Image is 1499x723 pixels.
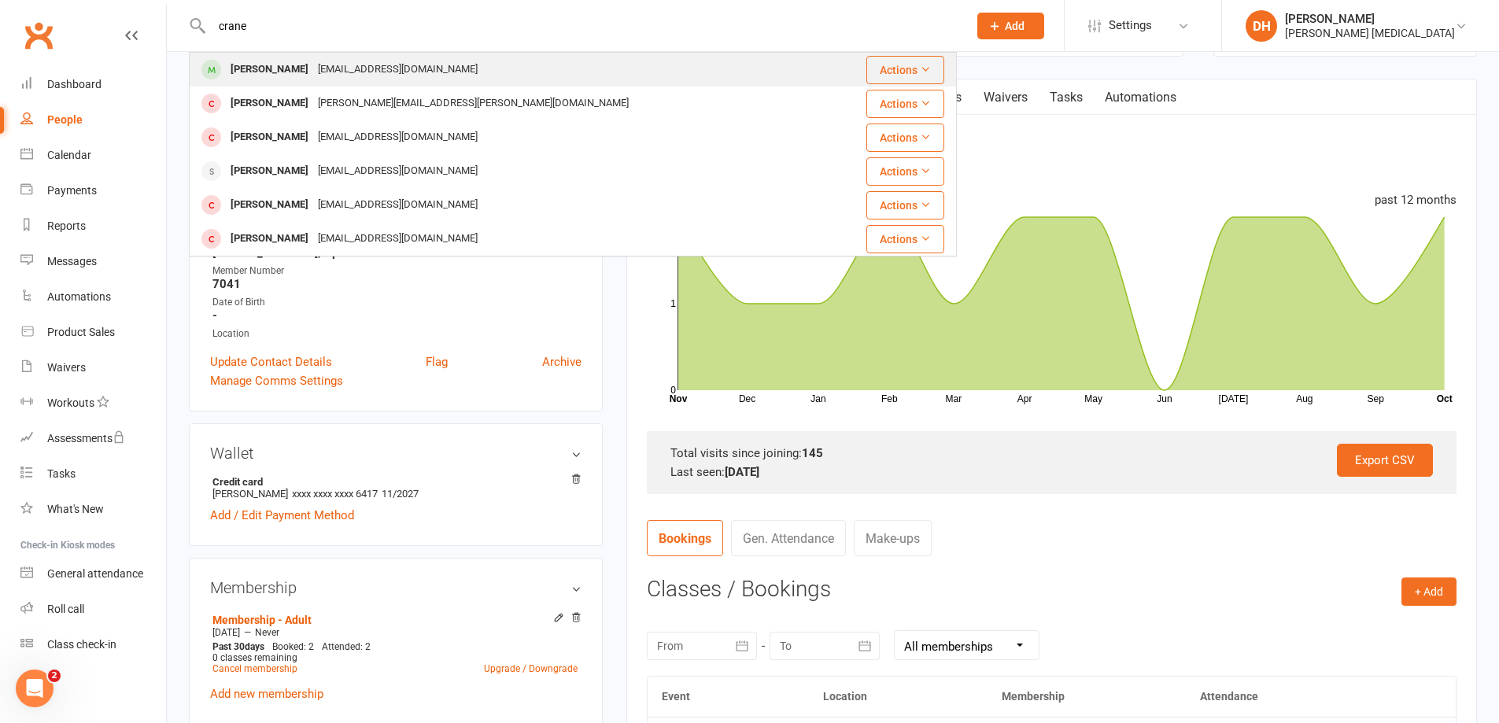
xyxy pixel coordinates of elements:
span: Add [1005,20,1025,32]
div: Messages [47,255,97,267]
div: [EMAIL_ADDRESS][DOMAIN_NAME] [313,126,482,149]
span: 2 [48,670,61,682]
a: Roll call [20,592,166,627]
a: Payments [20,173,166,208]
button: Actions [866,124,944,152]
a: Gen. Attendance [731,520,846,556]
h3: Wallet [210,444,582,462]
div: Total visits since joining: [670,444,1433,463]
a: Bookings [647,520,723,556]
th: Location [809,677,987,717]
a: Class kiosk mode [20,627,166,662]
div: Payments [47,184,97,197]
a: Calendar [20,138,166,173]
div: Waivers [47,361,86,374]
strong: 145 [802,446,823,460]
a: People [20,102,166,138]
strong: [DATE] [725,465,759,479]
span: Settings [1109,8,1152,43]
iframe: Intercom live chat [16,670,54,707]
a: Messages [20,244,166,279]
a: Tasks [20,456,166,492]
span: Past 30 [212,641,245,652]
span: Booked: 2 [272,641,314,652]
span: xxxx xxxx xxxx 6417 [292,488,378,500]
div: General attendance [47,567,143,580]
a: Add / Edit Payment Method [210,506,354,525]
div: [PERSON_NAME] [226,160,313,183]
button: Actions [866,157,944,186]
div: Class check-in [47,638,116,651]
a: Clubworx [19,16,58,55]
strong: - [212,308,582,323]
th: Event [648,677,809,717]
a: Update Contact Details [210,352,332,371]
a: Assessments [20,421,166,456]
a: Automations [20,279,166,315]
input: Search... [207,15,957,37]
div: Date of Birth [212,295,582,310]
span: 11/2027 [382,488,419,500]
div: days [209,641,268,652]
a: What's New [20,492,166,527]
div: Assessments [47,432,125,444]
div: Reports [47,219,86,232]
div: What's New [47,503,104,515]
button: Actions [866,225,944,253]
a: Add new membership [210,687,323,701]
div: Product Sales [47,326,115,338]
a: Manage Comms Settings [210,371,343,390]
strong: Credit card [212,476,574,488]
a: Product Sales [20,315,166,350]
a: Cancel membership [212,663,297,674]
div: Last seen: [670,463,1433,481]
div: [PERSON_NAME] [226,194,313,216]
a: Automations [1094,79,1187,116]
span: Attended: 2 [322,641,371,652]
button: Actions [866,191,944,219]
a: Upgrade / Downgrade [484,663,578,674]
div: DH [1246,10,1277,42]
div: Automations [47,290,111,303]
span: Never [255,627,279,638]
h3: Classes / Bookings [647,577,1457,602]
div: [EMAIL_ADDRESS][DOMAIN_NAME] [313,227,482,250]
div: [PERSON_NAME] [226,58,313,81]
div: [PERSON_NAME] [MEDICAL_DATA] [1285,26,1455,40]
div: — [209,626,582,639]
li: [PERSON_NAME] [210,474,582,502]
a: Waivers [20,350,166,385]
a: Reports [20,208,166,244]
button: Add [977,13,1044,39]
span: [DATE] [212,627,240,638]
button: + Add [1401,577,1457,606]
th: Membership [988,677,1186,717]
a: Make-ups [854,520,932,556]
div: past 12 months [1375,190,1457,209]
a: Membership - Adult [212,614,312,626]
th: Attendance [1186,677,1379,717]
div: [EMAIL_ADDRESS][DOMAIN_NAME] [313,58,482,81]
a: Tasks [1039,79,1094,116]
div: Roll call [47,603,84,615]
div: Tasks [47,467,76,480]
div: Calendar [47,149,91,161]
div: [PERSON_NAME] [226,126,313,149]
div: [PERSON_NAME] [226,227,313,250]
h3: Membership [210,579,582,596]
a: Waivers [973,79,1039,116]
div: [EMAIL_ADDRESS][DOMAIN_NAME] [313,160,482,183]
div: Dashboard [47,78,102,90]
span: 0 classes remaining [212,652,297,663]
a: Dashboard [20,67,166,102]
div: [PERSON_NAME] [226,92,313,115]
div: Member Number [212,264,582,279]
button: Actions [866,56,944,84]
a: Flag [426,352,448,371]
div: [PERSON_NAME][EMAIL_ADDRESS][PERSON_NAME][DOMAIN_NAME] [313,92,633,115]
a: Workouts [20,385,166,421]
a: Archive [542,352,582,371]
a: Export CSV [1337,444,1433,477]
div: [EMAIL_ADDRESS][DOMAIN_NAME] [313,194,482,216]
div: Workouts [47,397,94,409]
